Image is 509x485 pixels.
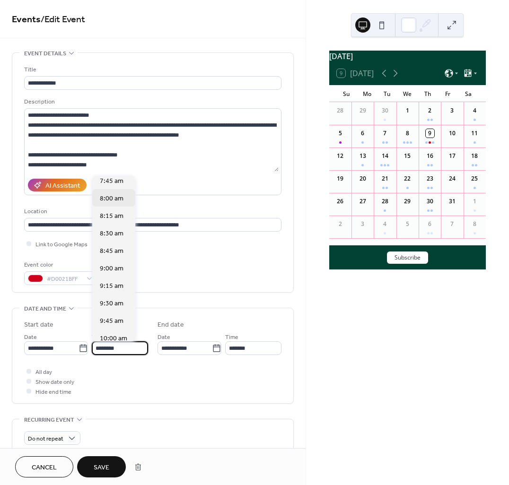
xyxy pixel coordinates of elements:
div: AI Assistant [45,181,80,191]
div: 9 [426,129,434,138]
div: 5 [336,129,344,138]
span: 8:15 am [100,211,123,221]
div: 21 [381,174,389,183]
button: Save [77,456,126,477]
div: 13 [359,152,367,160]
a: Events [12,10,41,29]
div: 6 [426,220,434,228]
span: 10:00 am [100,334,127,344]
div: 27 [359,197,367,206]
div: 17 [448,152,456,160]
div: 30 [426,197,434,206]
div: 10 [448,129,456,138]
div: 3 [448,106,456,115]
div: Title [24,65,280,75]
div: 28 [381,197,389,206]
span: 9:30 am [100,299,123,309]
span: Link to Google Maps [35,240,88,250]
span: 9:00 am [100,264,123,274]
div: 1 [470,197,479,206]
div: 24 [448,174,456,183]
div: 8 [403,129,412,138]
div: We [397,85,418,102]
button: AI Assistant [28,179,87,191]
span: #D0021BFF [47,274,82,284]
div: Th [418,85,438,102]
span: Event details [24,49,66,59]
div: 11 [470,129,479,138]
span: 9:45 am [100,316,123,326]
div: 30 [381,106,389,115]
span: 8:00 am [100,194,123,204]
button: Cancel [15,456,73,477]
div: 2 [426,106,434,115]
div: 6 [359,129,367,138]
span: 9:15 am [100,281,123,291]
span: Save [94,463,109,473]
div: 25 [470,174,479,183]
button: Subscribe [387,251,428,264]
div: 26 [336,197,344,206]
div: End date [158,320,184,330]
div: Description [24,97,280,107]
div: 28 [336,106,344,115]
div: 7 [448,220,456,228]
div: 29 [403,197,412,206]
span: Time [92,332,105,342]
div: Sa [458,85,478,102]
span: Do not repeat [28,433,63,444]
span: All day [35,367,52,377]
span: Cancel [32,463,57,473]
span: 8:30 am [100,229,123,239]
div: 14 [381,152,389,160]
span: 8:45 am [100,246,123,256]
span: Recurring event [24,415,74,425]
span: Date and time [24,304,66,314]
div: 7 [381,129,389,138]
div: 2 [336,220,344,228]
div: 18 [470,152,479,160]
div: 5 [403,220,412,228]
div: 8 [470,220,479,228]
div: 29 [359,106,367,115]
div: Fr [438,85,458,102]
span: / Edit Event [41,10,85,29]
div: 22 [403,174,412,183]
div: 4 [470,106,479,115]
span: Hide end time [35,387,71,397]
div: 20 [359,174,367,183]
div: 16 [426,152,434,160]
div: [DATE] [329,51,486,62]
span: Date [24,332,37,342]
div: 4 [381,220,389,228]
div: 23 [426,174,434,183]
div: 3 [359,220,367,228]
div: 12 [336,152,344,160]
span: 7:45 am [100,176,123,186]
div: 1 [403,106,412,115]
div: Tu [377,85,397,102]
div: 15 [403,152,412,160]
div: 31 [448,197,456,206]
div: Start date [24,320,53,330]
div: 19 [336,174,344,183]
div: Event color [24,260,95,270]
span: Show date only [35,377,74,387]
span: Date [158,332,170,342]
div: Location [24,207,280,217]
div: Su [337,85,357,102]
span: Time [225,332,238,342]
div: Mo [357,85,377,102]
